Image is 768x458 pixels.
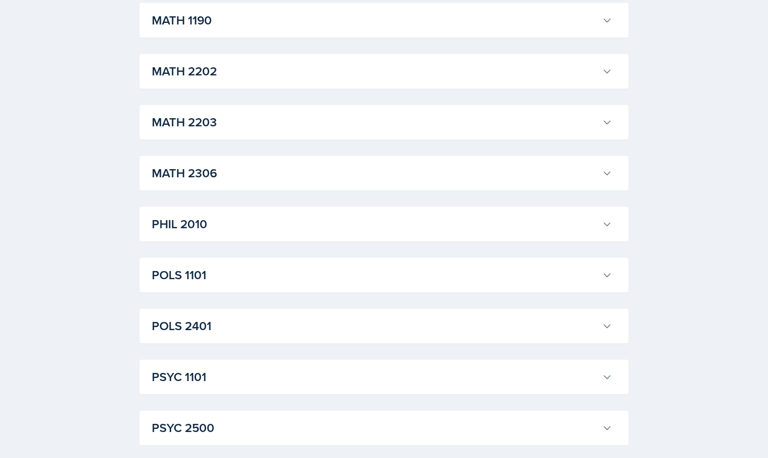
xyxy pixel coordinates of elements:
[152,317,598,335] h3: POLS 2401
[150,162,614,184] button: MATH 2306
[150,315,614,337] button: POLS 2401
[150,9,614,32] button: MATH 1190
[150,213,614,235] button: PHIL 2010
[150,417,614,439] button: PSYC 2500
[152,62,598,80] h3: MATH 2202
[152,419,598,437] h3: PSYC 2500
[150,366,614,388] button: PSYC 1101
[150,264,614,286] button: POLS 1101
[150,111,614,133] button: MATH 2203
[152,215,598,233] h3: PHIL 2010
[152,113,598,131] h3: MATH 2203
[152,266,598,284] h3: POLS 1101
[150,60,614,83] button: MATH 2202
[152,164,598,182] h3: MATH 2306
[152,368,598,386] h3: PSYC 1101
[152,11,598,30] h3: MATH 1190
